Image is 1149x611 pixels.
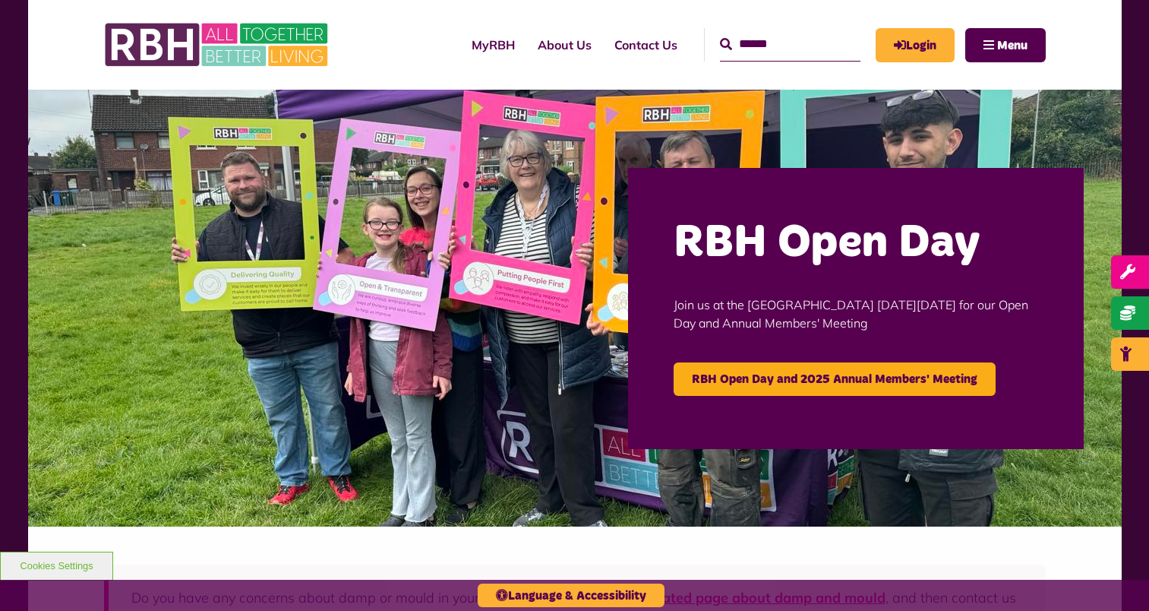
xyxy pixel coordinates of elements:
[478,584,664,607] button: Language & Accessibility
[674,362,996,396] a: RBH Open Day and 2025 Annual Members' Meeting
[603,24,689,65] a: Contact Us
[876,28,955,62] a: MyRBH
[997,40,1027,52] span: Menu
[460,24,526,65] a: MyRBH
[674,273,1038,355] p: Join us at the [GEOGRAPHIC_DATA] [DATE][DATE] for our Open Day and Annual Members' Meeting
[526,24,603,65] a: About Us
[965,28,1046,62] button: Navigation
[104,15,332,74] img: RBH
[674,214,1038,273] h2: RBH Open Day
[28,90,1122,527] img: Image (22)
